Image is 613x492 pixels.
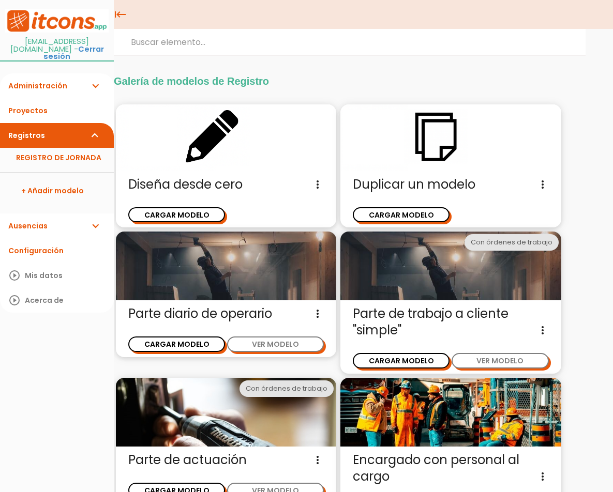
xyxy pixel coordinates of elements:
[340,232,561,300] img: partediariooperario.jpg
[43,44,104,62] a: Cerrar sesión
[452,353,548,368] button: VER MODELO
[116,232,336,300] img: partediariooperario.jpg
[89,123,101,148] i: expand_more
[128,336,225,351] button: CARGAR MODELO
[311,176,324,193] i: more_vert
[353,452,548,485] span: Encargado con personal al cargo
[5,178,109,203] a: + Añadir modelo
[311,452,324,468] i: more_vert
[116,378,336,447] img: actuacion.jpg
[240,380,334,397] div: Con órdenes de trabajo
[353,305,548,339] span: Parte de trabajo a cliente "simple"
[128,305,324,322] span: Parte diario de operario
[8,263,21,288] i: play_circle_outline
[353,176,548,193] span: Duplicar un modelo
[536,468,549,485] i: more_vert
[353,353,450,368] button: CARGAR MODELO
[128,176,324,193] span: Diseña desde cero
[116,104,336,171] img: enblanco.png
[128,452,324,468] span: Parte de actuación
[114,75,553,87] h2: Galería de modelos de Registro
[5,9,109,33] img: itcons-logo
[89,73,101,98] i: expand_more
[465,234,559,251] div: Con órdenes de trabajo
[536,176,549,193] i: more_vert
[89,213,101,238] i: expand_more
[340,378,561,447] img: encargado.jpg
[8,288,21,313] i: play_circle_outline
[128,207,225,222] button: CARGAR MODELO
[311,305,324,322] i: more_vert
[536,322,549,339] i: more_vert
[340,104,561,171] img: duplicar.png
[353,207,450,222] button: CARGAR MODELO
[227,336,324,351] button: VER MODELO
[114,29,586,56] input: Buscar elemento...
